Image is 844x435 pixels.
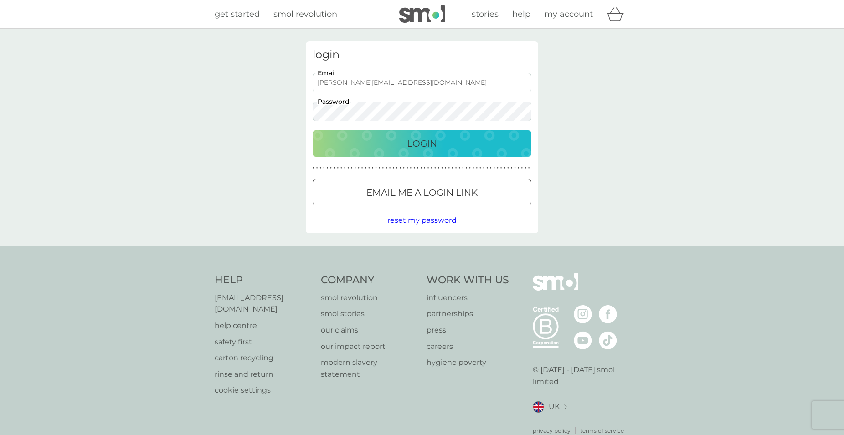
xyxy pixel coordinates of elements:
[407,136,437,151] p: Login
[215,352,312,364] a: carton recycling
[215,320,312,332] a: help centre
[215,8,260,21] a: get started
[358,166,360,170] p: ●
[321,273,418,287] h4: Company
[427,308,509,320] p: partnerships
[316,166,318,170] p: ●
[427,166,429,170] p: ●
[319,166,321,170] p: ●
[313,179,531,205] button: Email me a login link
[321,341,418,353] a: our impact report
[389,166,391,170] p: ●
[458,166,460,170] p: ●
[427,357,509,368] a: hygiene poverty
[340,166,342,170] p: ●
[313,48,531,61] h3: login
[514,166,516,170] p: ●
[473,166,474,170] p: ●
[323,166,325,170] p: ●
[448,166,450,170] p: ●
[574,305,592,323] img: visit the smol Instagram page
[215,336,312,348] a: safety first
[215,384,312,396] p: cookie settings
[427,273,509,287] h4: Work With Us
[521,166,523,170] p: ●
[452,166,453,170] p: ●
[441,166,443,170] p: ●
[399,5,445,23] img: smol
[427,341,509,353] a: careers
[483,166,485,170] p: ●
[479,166,481,170] p: ●
[500,166,502,170] p: ●
[580,426,624,435] a: terms of service
[321,292,418,304] a: smol revolution
[504,166,505,170] p: ●
[512,8,530,21] a: help
[382,166,384,170] p: ●
[215,368,312,380] a: rinse and return
[334,166,335,170] p: ●
[313,130,531,157] button: Login
[368,166,370,170] p: ●
[512,9,530,19] span: help
[424,166,426,170] p: ●
[215,292,312,315] a: [EMAIL_ADDRESS][DOMAIN_NAME]
[387,216,457,225] span: reset my password
[351,166,353,170] p: ●
[407,166,408,170] p: ●
[476,166,478,170] p: ●
[215,273,312,287] h4: Help
[431,166,432,170] p: ●
[533,426,571,435] a: privacy policy
[392,166,394,170] p: ●
[321,357,418,380] a: modern slavery statement
[344,166,346,170] p: ●
[273,9,337,19] span: smol revolution
[372,166,374,170] p: ●
[599,331,617,349] img: visit the smol Tiktok page
[379,166,381,170] p: ●
[544,8,593,21] a: my account
[544,9,593,19] span: my account
[455,166,457,170] p: ●
[321,324,418,336] p: our claims
[511,166,513,170] p: ●
[417,166,419,170] p: ●
[410,166,412,170] p: ●
[494,166,495,170] p: ●
[518,166,520,170] p: ●
[497,166,499,170] p: ●
[549,401,560,413] span: UK
[273,8,337,21] a: smol revolution
[427,292,509,304] a: influencers
[321,308,418,320] a: smol stories
[420,166,422,170] p: ●
[472,8,499,21] a: stories
[472,9,499,19] span: stories
[607,5,629,23] div: basket
[215,9,260,19] span: get started
[327,166,329,170] p: ●
[564,404,567,409] img: select a new location
[438,166,440,170] p: ●
[486,166,488,170] p: ●
[366,185,478,200] p: Email me a login link
[403,166,405,170] p: ●
[427,324,509,336] a: press
[347,166,349,170] p: ●
[365,166,366,170] p: ●
[330,166,332,170] p: ●
[533,401,544,413] img: UK flag
[386,166,387,170] p: ●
